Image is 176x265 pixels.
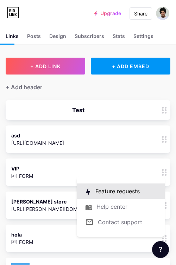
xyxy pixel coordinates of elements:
div: + ADD EMBED [91,58,170,75]
div: Subscribers [75,32,104,44]
div: Stats [113,32,125,44]
div: Settings [133,32,153,44]
div: Test [11,106,145,114]
div: Share [134,10,147,17]
div: + Add header [6,83,42,91]
div: [PERSON_NAME] store [11,198,104,205]
div: Posts [27,32,41,44]
div: [URL][DOMAIN_NAME] [11,139,64,147]
div: Design [49,32,66,44]
div: hola [11,231,33,238]
p: FORM [19,172,33,180]
div: Links [6,32,19,44]
div: [URL][PERSON_NAME][DOMAIN_NAME] [11,205,104,213]
img: Abel O'Rian [156,7,169,20]
span: + ADD LINK [30,63,61,69]
a: Upgrade [94,11,121,16]
p: FORM [19,238,33,246]
div: asd [11,132,64,139]
button: + ADD LINK [6,58,85,75]
div: VIP [11,165,33,172]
